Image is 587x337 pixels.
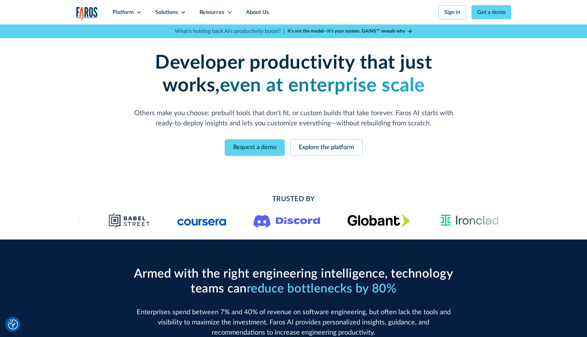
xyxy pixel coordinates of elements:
img: Logo of the analytics and reporting company Faros. [76,7,98,21]
span: reduce bottlenecks by 80% [247,283,397,295]
img: Globant's logo [347,214,410,227]
img: Logo of the online learning platform Coursera. [177,215,226,226]
strong: Developer productivity that just works, [155,53,432,95]
img: Babel Street logo png [108,212,150,229]
a: home [76,7,98,21]
a: Explore the platform [290,139,363,156]
img: Revisit consent button [8,319,18,330]
img: Ironclad Logo [437,212,502,229]
a: Get a demo [471,5,511,19]
a: It’s not the model—it’s your system. GAINS™ reveals why [288,28,413,35]
h2: Armed with the right engineering intelligence, technology teams can [131,267,457,296]
h2: Trusted By [131,194,457,204]
button: Cookie Settings [8,319,18,330]
p: Others make you choose: prebuilt tools that don't fit, or custom builds that take forever. Faros ... [131,108,457,128]
div: Solutions [155,8,178,16]
strong: even at enterprise scale [220,76,425,95]
a: Sign in [438,5,466,19]
img: Logo of the communication platform Discord. [254,213,320,228]
a: Request a demo [225,139,285,156]
strong: It’s not the model—it’s your system. GAINS™ reveals why [288,29,405,34]
div: Resources [200,8,224,16]
p: What's holding back AI's productivity boost? | [175,27,285,35]
div: Platform [113,8,134,16]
